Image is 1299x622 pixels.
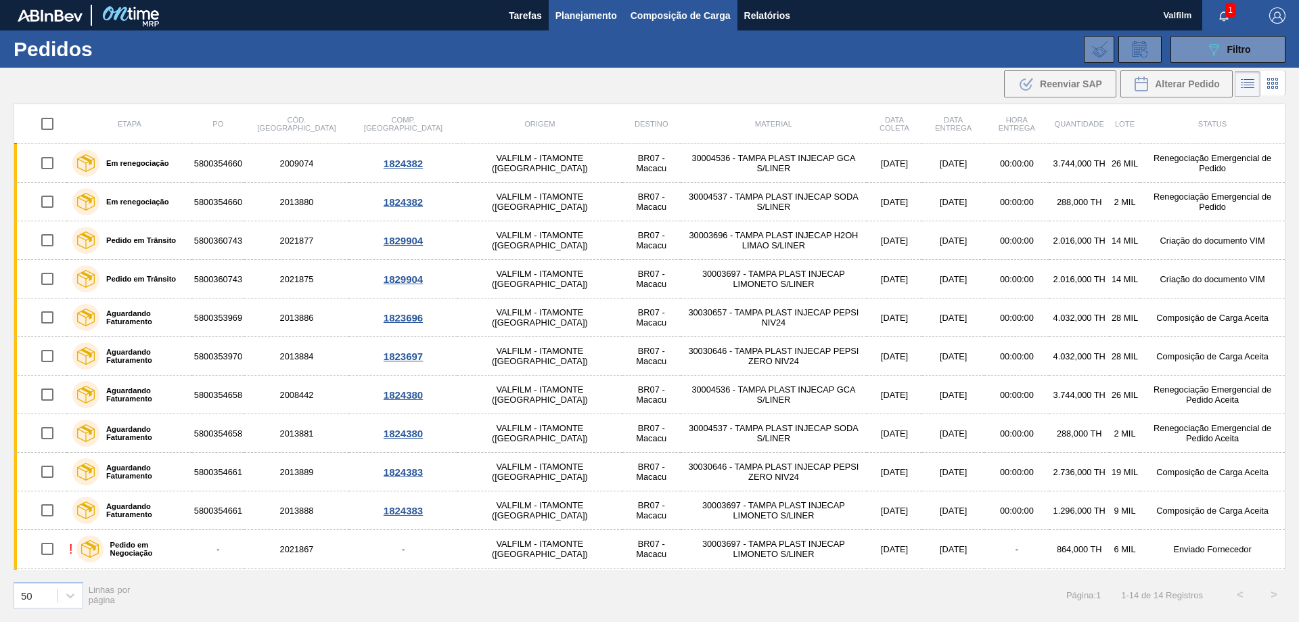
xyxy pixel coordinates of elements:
[622,183,681,221] td: BR07 - Macacu
[1110,530,1140,569] td: 6 MIL
[99,159,169,167] label: Em renegociação
[1049,569,1110,607] td: 3.744,000 TH
[622,376,681,414] td: BR07 - Macacu
[14,337,1285,376] a: Aguardando Faturamento58003539702013884VALFILM - ITAMONTE ([GEOGRAPHIC_DATA])BR07 - Macacu3003064...
[99,275,176,283] label: Pedido em Trânsito
[622,491,681,530] td: BR07 - Macacu
[1140,414,1285,453] td: Renegociação Emergencial de Pedido Aceita
[984,221,1049,260] td: 00:00:00
[1110,183,1140,221] td: 2 MIL
[14,41,216,57] h1: Pedidos
[244,569,349,607] td: 2008443
[922,337,984,376] td: [DATE]
[351,312,455,324] div: 1823696
[867,260,922,298] td: [DATE]
[457,221,622,260] td: VALFILM - ITAMONTE ([GEOGRAPHIC_DATA])
[1110,260,1140,298] td: 14 MIL
[351,158,455,169] div: 1824382
[104,541,187,557] label: Pedido em Negociação
[1140,569,1285,607] td: Composição de Carga Aceita
[622,221,681,260] td: BR07 - Macacu
[457,530,622,569] td: VALFILM - ITAMONTE ([GEOGRAPHIC_DATA])
[984,453,1049,491] td: 00:00:00
[457,414,622,453] td: VALFILM - ITAMONTE ([GEOGRAPHIC_DATA])
[244,144,349,183] td: 2009074
[1049,414,1110,453] td: 288,000 TH
[457,453,622,491] td: VALFILM - ITAMONTE ([GEOGRAPHIC_DATA])
[244,453,349,491] td: 2013889
[351,273,455,285] div: 1829904
[1040,79,1102,89] span: Reenviar SAP
[14,144,1285,183] a: Em renegociação58003546602009074VALFILM - ITAMONTE ([GEOGRAPHIC_DATA])BR07 - Macacu30004536 - TAM...
[99,236,176,244] label: Pedido em Trânsito
[1110,337,1140,376] td: 28 MIL
[984,260,1049,298] td: 00:00:00
[635,120,668,128] span: Destino
[351,235,455,246] div: 1829904
[622,569,681,607] td: BR07 - Macacu
[867,298,922,337] td: [DATE]
[1269,7,1285,24] img: Logout
[99,348,187,364] label: Aguardando Faturamento
[14,221,1285,260] a: Pedido em Trânsito58003607432021877VALFILM - ITAMONTE ([GEOGRAPHIC_DATA])BR07 - Macacu30003696 - ...
[1120,70,1233,97] button: Alterar Pedido
[622,530,681,569] td: BR07 - Macacu
[1225,3,1235,18] span: 1
[1140,337,1285,376] td: Composição de Carga Aceita
[681,491,867,530] td: 30003697 - TAMPA PLAST INJECAP LIMONETO S/LINER
[1004,70,1116,97] div: Reenviar SAP
[681,183,867,221] td: 30004537 - TAMPA PLAST INJECAP SODA S/LINER
[69,541,73,557] div: !
[244,530,349,569] td: 2021867
[555,7,617,24] span: Planejamento
[1049,376,1110,414] td: 3.744,000 TH
[984,414,1049,453] td: 00:00:00
[867,144,922,183] td: [DATE]
[681,260,867,298] td: 30003697 - TAMPA PLAST INJECAP LIMONETO S/LINER
[14,376,1285,414] a: Aguardando Faturamento58003546582008442VALFILM - ITAMONTE ([GEOGRAPHIC_DATA])BR07 - Macacu3000453...
[457,183,622,221] td: VALFILM - ITAMONTE ([GEOGRAPHIC_DATA])
[984,491,1049,530] td: 00:00:00
[1155,79,1220,89] span: Alterar Pedido
[922,414,984,453] td: [DATE]
[1140,376,1285,414] td: Renegociação Emergencial de Pedido Aceita
[99,198,169,206] label: Em renegociação
[1110,414,1140,453] td: 2 MIL
[880,116,909,132] span: Data coleta
[192,569,244,607] td: 5800356707
[1110,144,1140,183] td: 26 MIL
[457,144,622,183] td: VALFILM - ITAMONTE ([GEOGRAPHIC_DATA])
[18,9,83,22] img: TNhmsLtSVTkK8tSr43FrP2fwEKptu5GPRR3wAAAABJRU5ErkJggg==
[99,464,187,480] label: Aguardando Faturamento
[984,569,1049,607] td: 00:00:00
[1110,221,1140,260] td: 14 MIL
[1049,491,1110,530] td: 1.296,000 TH
[1170,36,1285,63] button: Filtro
[922,569,984,607] td: [DATE]
[1227,44,1251,55] span: Filtro
[681,144,867,183] td: 30004536 - TAMPA PLAST INJECAP GCA S/LINER
[192,260,244,298] td: 5800360743
[1257,578,1291,612] button: >
[681,453,867,491] td: 30030646 - TAMPA PLAST INJECAP PEPSI ZERO NIV24
[1140,491,1285,530] td: Composição de Carga Aceita
[244,298,349,337] td: 2013886
[351,389,455,401] div: 1824380
[457,376,622,414] td: VALFILM - ITAMONTE ([GEOGRAPHIC_DATA])
[14,414,1285,453] a: Aguardando Faturamento58003546582013881VALFILM - ITAMONTE ([GEOGRAPHIC_DATA])BR07 - Macacu3000453...
[922,491,984,530] td: [DATE]
[984,298,1049,337] td: 00:00:00
[984,530,1049,569] td: -
[14,491,1285,530] a: Aguardando Faturamento58003546612013888VALFILM - ITAMONTE ([GEOGRAPHIC_DATA])BR07 - Macacu3000369...
[14,298,1285,337] a: Aguardando Faturamento58003539692013886VALFILM - ITAMONTE ([GEOGRAPHIC_DATA])BR07 - Macacu3003065...
[999,116,1035,132] span: Hora Entrega
[351,466,455,478] div: 1824383
[1140,221,1285,260] td: Criação do documento VIM
[755,120,792,128] span: Material
[681,298,867,337] td: 30030657 - TAMPA PLAST INJECAP PEPSI NIV24
[867,569,922,607] td: [DATE]
[622,260,681,298] td: BR07 - Macacu
[867,530,922,569] td: [DATE]
[1049,298,1110,337] td: 4.032,000 TH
